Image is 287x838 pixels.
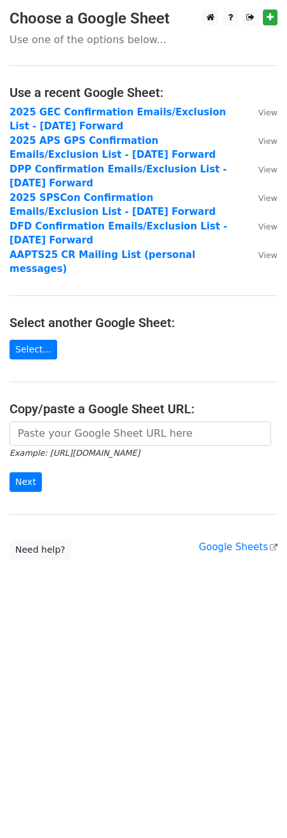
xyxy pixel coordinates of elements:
input: Paste your Google Sheet URL here [10,422,271,446]
a: AAPTS25 CR Mailing List (personal messages) [10,249,196,275]
a: 2025 SPSCon Confirmation Emails/Exclusion List - [DATE] Forward [10,192,216,218]
a: DPP Confirmation Emails/Exclusion List - [DATE] Forward [10,164,227,190]
a: Need help? [10,540,71,560]
small: View [258,250,277,260]
p: Use one of the options below... [10,33,277,46]
small: View [258,136,277,146]
small: View [258,222,277,231]
a: View [246,221,277,232]
small: Example: [URL][DOMAIN_NAME] [10,448,140,458]
a: DFD Confirmation Emails/Exclusion List - [DATE] Forward [10,221,227,247]
a: Google Sheets [199,541,277,553]
a: View [246,106,277,118]
h4: Select another Google Sheet: [10,315,277,330]
h4: Copy/paste a Google Sheet URL: [10,401,277,416]
input: Next [10,472,42,492]
a: View [246,249,277,261]
a: 2025 APS GPS Confirmation Emails/Exclusion List - [DATE] Forward [10,135,216,161]
small: View [258,108,277,117]
h4: Use a recent Google Sheet: [10,85,277,100]
h3: Choose a Google Sheet [10,10,277,28]
a: 2025 GEC Confirmation Emails/Exclusion List - [DATE] Forward [10,106,226,132]
a: Select... [10,340,57,359]
a: View [246,135,277,146]
a: View [246,164,277,175]
small: View [258,193,277,203]
a: View [246,192,277,203]
small: View [258,165,277,174]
